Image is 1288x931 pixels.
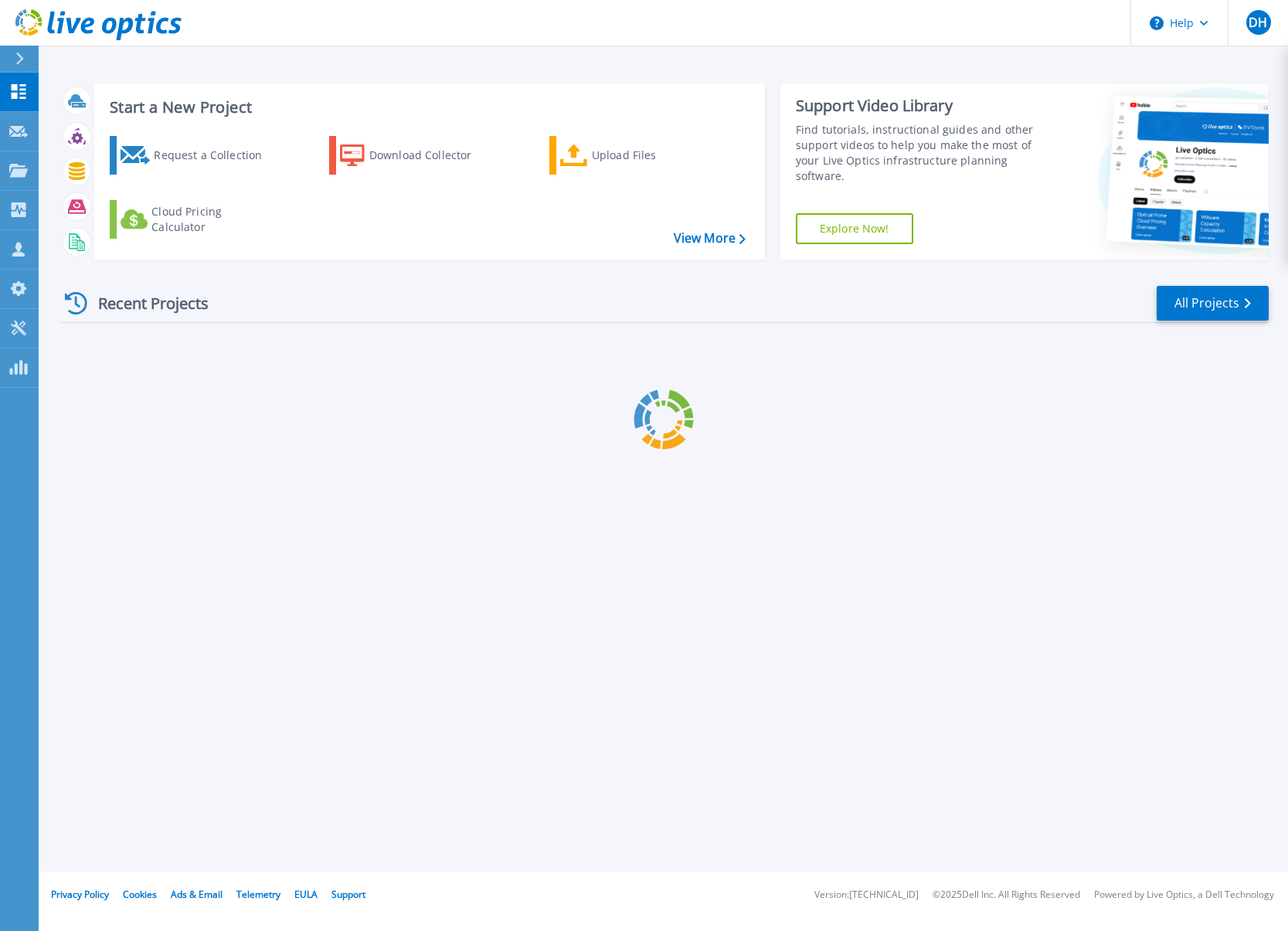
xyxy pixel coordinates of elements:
[236,888,280,901] a: Telemetry
[549,136,722,175] a: Upload Files
[933,890,1080,900] li: © 2025 Dell Inc. All Rights Reserved
[154,140,277,171] div: Request a Collection
[51,888,109,901] a: Privacy Policy
[1094,890,1274,900] li: Powered by Live Optics, a Dell Technology
[674,231,746,246] a: View More
[171,888,223,901] a: Ads & Email
[294,888,318,901] a: EULA
[369,140,493,171] div: Download Collector
[110,200,282,239] a: Cloud Pricing Calculator
[331,888,365,901] a: Support
[796,96,1042,116] div: Support Video Library
[814,890,919,900] li: Version: [TECHNICAL_ID]
[110,136,282,175] a: Request a Collection
[151,204,275,235] div: Cloud Pricing Calculator
[796,213,913,244] a: Explore Now!
[592,140,715,171] div: Upload Files
[110,99,745,116] h3: Start a New Project
[59,284,229,322] div: Recent Projects
[1249,16,1267,29] span: DH
[123,888,157,901] a: Cookies
[796,122,1042,184] div: Find tutorials, instructional guides and other support videos to help you make the most of your L...
[1157,286,1269,321] a: All Projects
[329,136,501,175] a: Download Collector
